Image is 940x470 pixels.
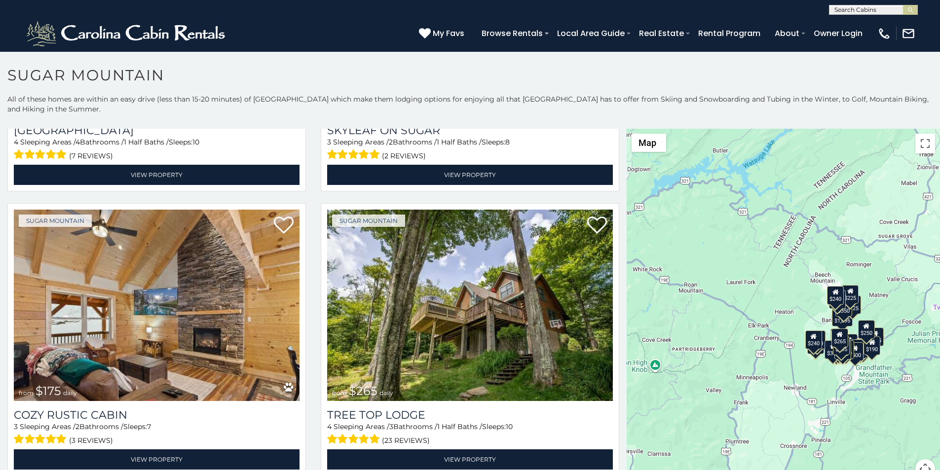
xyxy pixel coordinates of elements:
[382,434,430,447] span: (23 reviews)
[14,210,300,401] a: Cozy Rustic Cabin from $175 daily
[332,215,405,227] a: Sugar Mountain
[693,25,765,42] a: Rental Program
[327,408,613,422] a: Tree Top Lodge
[327,138,331,146] span: 3
[36,384,61,398] span: $175
[389,138,393,146] span: 2
[75,138,80,146] span: 4
[327,422,332,431] span: 4
[14,422,300,447] div: Sleeping Areas / Bathrooms / Sleeps:
[327,165,613,185] a: View Property
[349,384,377,398] span: $265
[14,124,300,137] a: [GEOGRAPHIC_DATA]
[844,295,861,314] div: $125
[327,124,613,137] a: Skyleaf on Sugar
[327,449,613,470] a: View Property
[809,25,867,42] a: Owner Login
[805,330,822,349] div: $240
[552,25,630,42] a: Local Area Guide
[419,27,467,40] a: My Favs
[832,308,853,326] div: $1,095
[327,422,613,447] div: Sleeping Areas / Bathrooms / Sleeps:
[274,216,294,236] a: Add to favorites
[433,27,464,39] span: My Favs
[831,328,848,347] div: $265
[379,389,393,397] span: daily
[877,27,891,40] img: phone-regular-white.png
[14,138,18,146] span: 4
[14,137,300,162] div: Sleeping Areas / Bathrooms / Sleeps:
[14,449,300,470] a: View Property
[437,422,482,431] span: 1 Half Baths /
[902,27,915,40] img: mail-regular-white.png
[19,215,92,227] a: Sugar Mountain
[389,422,393,431] span: 3
[192,138,199,146] span: 10
[587,216,607,236] a: Add to favorites
[63,389,77,397] span: daily
[147,422,151,431] span: 7
[75,422,79,431] span: 2
[858,320,875,339] div: $250
[842,285,859,304] div: $225
[14,165,300,185] a: View Property
[867,327,884,346] div: $155
[770,25,804,42] a: About
[827,286,844,305] div: $240
[14,124,300,137] h3: Little Sugar Haven
[327,210,613,401] img: Tree Top Lodge
[327,210,613,401] a: Tree Top Lodge from $265 daily
[14,422,18,431] span: 3
[332,389,347,397] span: from
[69,434,113,447] span: (3 reviews)
[477,25,548,42] a: Browse Rentals
[69,149,113,162] span: (7 reviews)
[847,342,864,361] div: $500
[634,25,689,42] a: Real Estate
[382,149,426,162] span: (2 reviews)
[124,138,169,146] span: 1 Half Baths /
[830,328,847,347] div: $190
[639,138,656,148] span: Map
[25,19,229,48] img: White-1-2.png
[864,336,881,355] div: $190
[327,137,613,162] div: Sleeping Areas / Bathrooms / Sleeps:
[841,334,858,353] div: $200
[14,408,300,422] a: Cozy Rustic Cabin
[505,138,510,146] span: 8
[632,134,666,152] button: Change map style
[915,134,935,153] button: Toggle fullscreen view
[506,422,513,431] span: 10
[852,339,868,358] div: $195
[825,340,842,359] div: $375
[437,138,482,146] span: 1 Half Baths /
[19,389,34,397] span: from
[14,210,300,401] img: Cozy Rustic Cabin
